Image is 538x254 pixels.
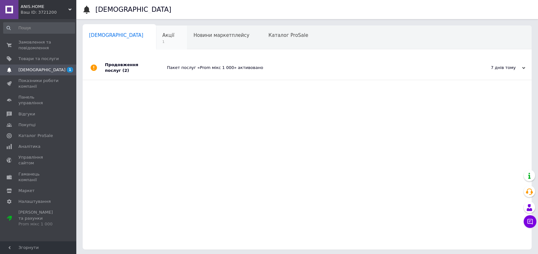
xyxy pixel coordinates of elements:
[18,94,59,106] span: Панель управління
[18,67,66,73] span: [DEMOGRAPHIC_DATA]
[122,68,129,73] span: (2)
[67,67,73,72] span: 1
[18,122,36,128] span: Покупці
[524,215,536,228] button: Чат з покупцем
[18,144,40,149] span: Аналітика
[21,4,68,10] span: ANIS.HOME
[162,39,175,44] span: 1
[3,22,75,34] input: Пошук
[105,56,167,80] div: Продовження послуг
[18,133,53,139] span: Каталог ProSale
[18,56,59,62] span: Товари та послуги
[167,65,462,71] div: Пакет послуг «Prom мікс 1 000» активовано
[18,111,35,117] span: Відгуки
[193,32,249,38] span: Новини маркетплейсу
[162,32,175,38] span: Акції
[95,6,171,13] h1: [DEMOGRAPHIC_DATA]
[18,154,59,166] span: Управління сайтом
[21,10,76,15] div: Ваш ID: 3721200
[18,78,59,89] span: Показники роботи компанії
[18,188,35,194] span: Маркет
[89,32,143,38] span: [DEMOGRAPHIC_DATA]
[18,199,51,204] span: Налаштування
[18,221,59,227] div: Prom мікс 1 000
[18,39,59,51] span: Замовлення та повідомлення
[462,65,525,71] div: 7 днів тому
[18,171,59,183] span: Гаманець компанії
[268,32,308,38] span: Каталог ProSale
[18,209,59,227] span: [PERSON_NAME] та рахунки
